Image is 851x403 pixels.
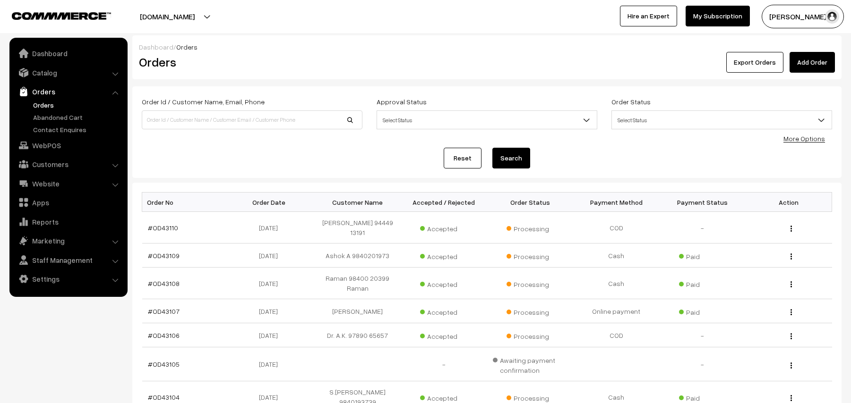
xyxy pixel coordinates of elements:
[783,134,825,143] a: More Options
[401,193,487,212] th: Accepted / Rejected
[12,194,124,211] a: Apps
[573,323,660,347] td: COD
[420,391,467,403] span: Accepted
[420,329,467,341] span: Accepted
[148,279,180,287] a: #OD43108
[228,268,315,299] td: [DATE]
[228,243,315,268] td: [DATE]
[679,277,726,289] span: Paid
[620,6,677,26] a: Hire an Expert
[12,175,124,192] a: Website
[420,221,467,234] span: Accepted
[573,243,660,268] td: Cash
[12,12,111,19] img: COMMMERCE
[228,323,315,347] td: [DATE]
[420,305,467,317] span: Accepted
[12,252,124,269] a: Staff Management
[315,323,401,347] td: Dr. A.K. 97890 65657
[377,112,597,128] span: Select Status
[12,270,124,287] a: Settings
[791,281,792,287] img: Menu
[686,6,750,26] a: My Subscription
[148,331,180,339] a: #OD43106
[315,212,401,243] td: [PERSON_NAME] 94449 13191
[148,224,178,232] a: #OD43110
[31,100,124,110] a: Orders
[315,268,401,299] td: Raman 98400 20399 Raman
[139,43,173,51] a: Dashboard
[12,232,124,249] a: Marketing
[679,249,726,261] span: Paid
[726,52,783,73] button: Export Orders
[228,212,315,243] td: [DATE]
[444,148,481,168] a: Reset
[142,97,265,107] label: Order Id / Customer Name, Email, Phone
[746,193,832,212] th: Action
[148,252,180,260] a: #OD43109
[679,305,726,317] span: Paid
[148,393,180,401] a: #OD43104
[315,243,401,268] td: Ashok A 9840201973
[315,193,401,212] th: Customer Name
[228,347,315,381] td: [DATE]
[420,277,467,289] span: Accepted
[377,97,427,107] label: Approval Status
[420,249,467,261] span: Accepted
[660,323,746,347] td: -
[142,193,229,212] th: Order No
[401,347,487,381] td: -
[660,212,746,243] td: -
[791,309,792,315] img: Menu
[12,137,124,154] a: WebPOS
[679,391,726,403] span: Paid
[228,193,315,212] th: Order Date
[825,9,839,24] img: user
[611,97,651,107] label: Order Status
[12,83,124,100] a: Orders
[791,226,792,232] img: Menu
[148,360,180,368] a: #OD43105
[660,347,746,381] td: -
[507,249,554,261] span: Processing
[573,212,660,243] td: COD
[139,42,835,52] div: /
[12,156,124,173] a: Customers
[791,395,792,401] img: Menu
[315,299,401,323] td: [PERSON_NAME]
[142,110,362,129] input: Order Id / Customer Name / Customer Email / Customer Phone
[12,45,124,62] a: Dashboard
[791,362,792,369] img: Menu
[573,193,660,212] th: Payment Method
[12,9,95,21] a: COMMMERCE
[493,353,568,375] span: Awaiting payment confirmation
[31,125,124,134] a: Contact Enquires
[507,305,554,317] span: Processing
[31,112,124,122] a: Abandoned Cart
[660,193,746,212] th: Payment Status
[12,213,124,230] a: Reports
[762,5,844,28] button: [PERSON_NAME] s…
[790,52,835,73] a: Add Order
[611,110,832,129] span: Select Status
[487,193,574,212] th: Order Status
[12,64,124,81] a: Catalog
[573,268,660,299] td: Cash
[507,221,554,234] span: Processing
[107,5,228,28] button: [DOMAIN_NAME]
[507,391,554,403] span: Processing
[791,333,792,339] img: Menu
[492,148,530,168] button: Search
[791,253,792,260] img: Menu
[228,299,315,323] td: [DATE]
[507,329,554,341] span: Processing
[377,110,597,129] span: Select Status
[612,112,832,128] span: Select Status
[507,277,554,289] span: Processing
[148,307,180,315] a: #OD43107
[139,55,361,69] h2: Orders
[176,43,198,51] span: Orders
[573,299,660,323] td: Online payment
